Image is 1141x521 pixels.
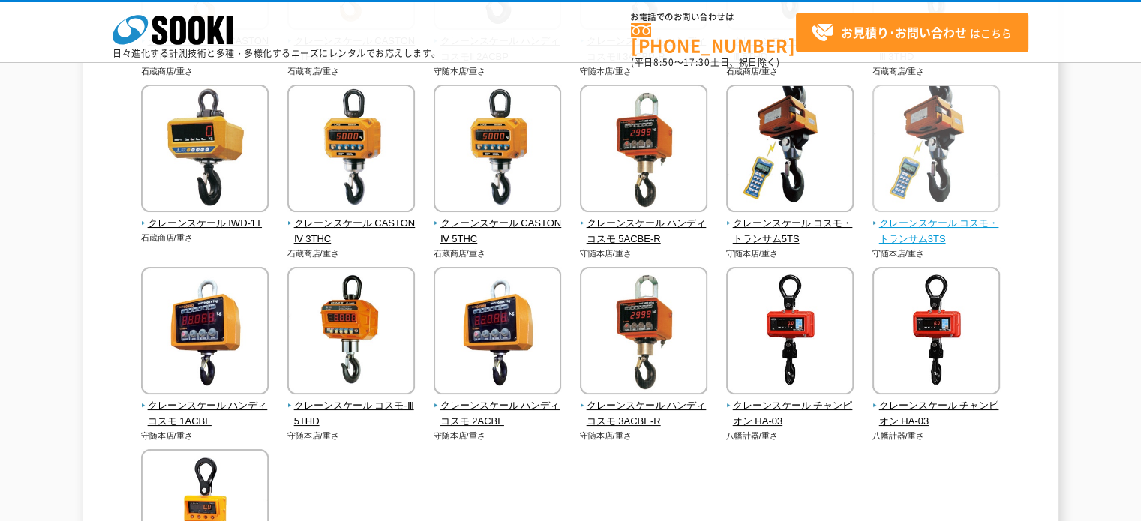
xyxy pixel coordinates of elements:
span: (平日 ～ 土日、祝日除く) [631,55,779,69]
span: クレーンスケール コスモ・トランサム5TS [726,216,854,247]
a: クレーンスケール コスモ・トランサム5TS [726,202,854,247]
p: 石蔵商店/重さ [726,65,854,78]
img: クレーンスケール ハンディコスモ 1ACBE [141,267,269,398]
span: クレーンスケール IWD-1T [141,216,269,232]
span: はこちら [811,22,1012,44]
p: 守随本店/重さ [726,247,854,260]
span: クレーンスケール コスモ・トランサム3TS [872,216,1001,247]
img: クレーンスケール コスモ・トランサム3TS [872,85,1000,216]
span: クレーンスケール チャンピオン HA-03 [726,398,854,430]
img: クレーンスケール CASTON Ⅳ 3THC [287,85,415,216]
p: 石蔵商店/重さ [287,247,416,260]
a: クレーンスケール IWD-1T [141,202,269,232]
img: クレーンスケール コスモ-Ⅲ5THD [287,267,415,398]
a: クレーンスケール ハンディコスモ 1ACBE [141,384,269,429]
p: 日々進化する計測技術と多種・多様化するニーズにレンタルでお応えします。 [113,49,441,58]
img: クレーンスケール ハンディコスモ 2ACBE [434,267,561,398]
img: クレーンスケール チャンピオン HA-03 [726,267,854,398]
a: クレーンスケール CASTON Ⅳ 3THC [287,202,416,247]
p: 石蔵商店/重さ [287,65,416,78]
span: クレーンスケール ハンディコスモ 5ACBE-R [580,216,708,247]
p: 八幡計器/重さ [872,430,1001,442]
strong: お見積り･お問い合わせ [841,23,967,41]
span: 8:50 [653,55,674,69]
img: クレーンスケール ハンディコスモ 5ACBE-R [580,85,707,216]
p: 守随本店/重さ [287,430,416,442]
p: 守随本店/重さ [434,430,562,442]
img: クレーンスケール ハンディコスモ 3ACBE-R [580,267,707,398]
span: クレーンスケール ハンディコスモ 2ACBE [434,398,562,430]
a: クレーンスケール ハンディコスモ 3ACBE-R [580,384,708,429]
p: 八幡計器/重さ [726,430,854,442]
a: [PHONE_NUMBER] [631,23,796,54]
p: 守随本店/重さ [580,65,708,78]
span: クレーンスケール コスモ-Ⅲ5THD [287,398,416,430]
span: 17:30 [683,55,710,69]
a: クレーンスケール コスモ・トランサム3TS [872,202,1001,247]
span: クレーンスケール ハンディコスモ 3ACBE-R [580,398,708,430]
a: クレーンスケール ハンディコスモ 5ACBE-R [580,202,708,247]
p: 石蔵商店/重さ [872,65,1001,78]
a: クレーンスケール コスモ-Ⅲ5THD [287,384,416,429]
span: クレーンスケール CASTON Ⅳ 5THC [434,216,562,247]
span: お電話でのお問い合わせは [631,13,796,22]
p: 守随本店/重さ [141,430,269,442]
p: 石蔵商店/重さ [141,65,269,78]
p: 守随本店/重さ [580,430,708,442]
a: クレーンスケール ハンディコスモ 2ACBE [434,384,562,429]
a: お見積り･お問い合わせはこちら [796,13,1028,52]
span: クレーンスケール CASTON Ⅳ 3THC [287,216,416,247]
a: クレーンスケール チャンピオン HA-03 [726,384,854,429]
p: 守随本店/重さ [434,65,562,78]
p: 守随本店/重さ [872,247,1001,260]
p: 守随本店/重さ [580,247,708,260]
img: クレーンスケール コスモ・トランサム5TS [726,85,854,216]
a: クレーンスケール チャンピオン HA-03 [872,384,1001,429]
span: クレーンスケール ハンディコスモ 1ACBE [141,398,269,430]
p: 石蔵商店/重さ [434,247,562,260]
span: クレーンスケール チャンピオン HA-03 [872,398,1001,430]
p: 石蔵商店/重さ [141,232,269,244]
img: クレーンスケール CASTON Ⅳ 5THC [434,85,561,216]
img: クレーンスケール チャンピオン HA-03 [872,267,1000,398]
img: クレーンスケール IWD-1T [141,85,269,216]
a: クレーンスケール CASTON Ⅳ 5THC [434,202,562,247]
